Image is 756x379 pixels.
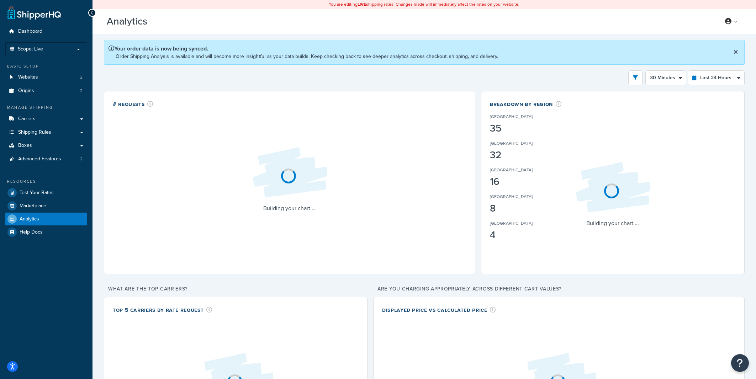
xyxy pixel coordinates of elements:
[570,218,655,228] p: Building your chart....
[80,88,83,94] span: 2
[18,143,32,149] span: Boxes
[358,1,366,7] b: LIVE
[490,193,533,200] p: [GEOGRAPHIC_DATA]
[247,142,332,203] img: Loading...
[20,190,54,196] span: Test Your Rates
[490,220,533,226] p: [GEOGRAPHIC_DATA]
[109,44,498,53] p: Your order data is now being synced.
[373,284,745,294] p: Are you charging appropriately across different cart values?
[18,156,61,162] span: Advanced Features
[20,203,46,209] span: Marketplace
[490,203,555,213] div: 8
[5,112,87,126] a: Carriers
[5,139,87,152] a: Boxes
[247,203,332,213] p: Building your chart....
[5,63,87,69] div: Basic Setup
[490,167,533,173] p: [GEOGRAPHIC_DATA]
[490,123,555,133] div: 35
[113,100,153,108] div: # Requests
[5,186,87,199] a: Test Your Rates
[18,46,43,52] span: Scope: Live
[5,153,87,166] a: Advanced Features2
[5,105,87,111] div: Manage Shipping
[149,18,173,27] span: Beta
[490,150,555,160] div: 32
[490,113,533,120] p: [GEOGRAPHIC_DATA]
[5,226,87,239] a: Help Docs
[490,177,555,187] div: 16
[18,129,51,135] span: Shipping Rules
[104,284,368,294] p: What are the top carriers?
[731,354,749,372] button: Open Resource Center
[20,216,39,222] span: Analytics
[80,156,83,162] span: 2
[5,84,87,97] a: Origins2
[107,16,709,27] h3: Analytics
[5,213,87,225] a: Analytics
[113,306,212,314] div: Top 5 Carriers by Rate Request
[490,100,562,108] div: Breakdown by Region
[5,71,87,84] li: Websites
[382,306,496,314] div: Displayed Price vs Calculated Price
[116,53,498,60] p: Order Shipping Analysis is available and will become more insightful as your data builds. Keep ch...
[20,229,43,235] span: Help Docs
[18,116,36,122] span: Carriers
[18,74,38,80] span: Websites
[628,70,643,85] button: open filter drawer
[490,230,555,240] div: 4
[5,84,87,97] li: Origins
[18,28,42,34] span: Dashboard
[5,199,87,212] a: Marketplace
[5,25,87,38] a: Dashboard
[5,178,87,185] div: Resources
[80,74,83,80] span: 2
[570,156,655,218] img: Loading...
[18,88,34,94] span: Origins
[5,71,87,84] a: Websites2
[5,153,87,166] li: Advanced Features
[490,140,533,146] p: [GEOGRAPHIC_DATA]
[5,126,87,139] a: Shipping Rules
